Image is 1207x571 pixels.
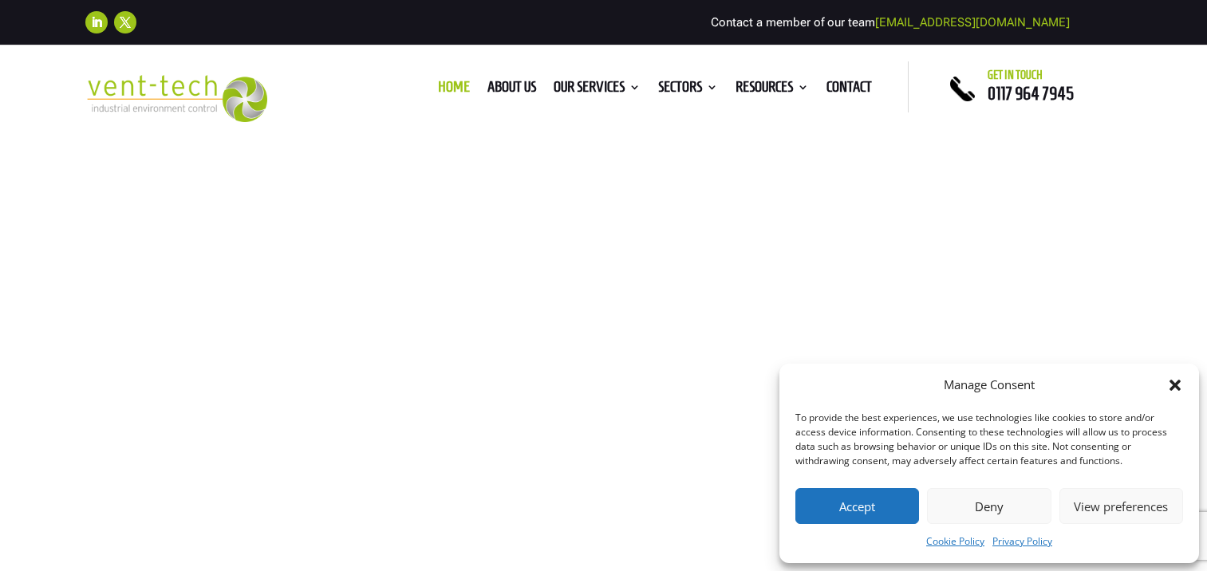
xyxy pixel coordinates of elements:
[1167,377,1183,393] div: Close dialog
[826,81,872,99] a: Contact
[992,532,1052,551] a: Privacy Policy
[85,75,268,122] img: 2023-09-27T08_35_16.549ZVENT-TECH---Clear-background
[926,532,984,551] a: Cookie Policy
[944,376,1035,395] div: Manage Consent
[85,11,108,33] a: Follow on LinkedIn
[795,411,1181,468] div: To provide the best experiences, we use technologies like cookies to store and/or access device i...
[875,15,1070,30] a: [EMAIL_ADDRESS][DOMAIN_NAME]
[795,488,919,524] button: Accept
[554,81,641,99] a: Our Services
[988,69,1043,81] span: Get in touch
[114,11,136,33] a: Follow on X
[1059,488,1183,524] button: View preferences
[487,81,536,99] a: About us
[927,488,1051,524] button: Deny
[438,81,470,99] a: Home
[711,15,1070,30] span: Contact a member of our team
[736,81,809,99] a: Resources
[658,81,718,99] a: Sectors
[988,84,1074,103] a: 0117 964 7945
